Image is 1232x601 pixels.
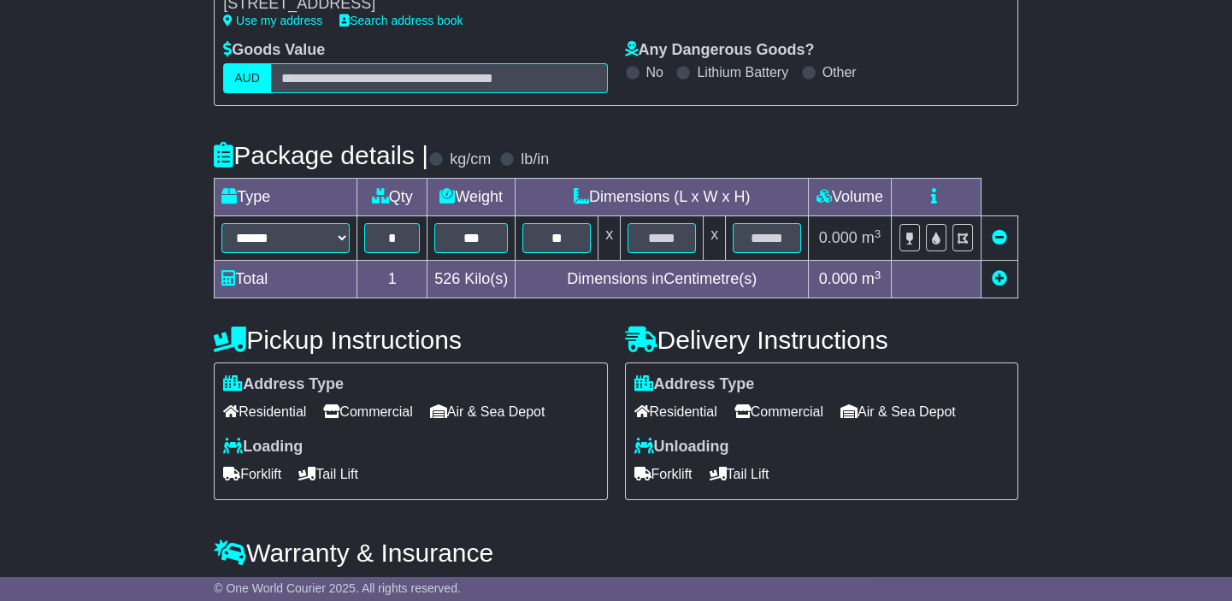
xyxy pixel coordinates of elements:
label: Goods Value [223,41,325,60]
label: Any Dangerous Goods? [625,41,815,60]
span: Commercial [323,398,412,425]
span: m [862,229,881,246]
span: Tail Lift [298,461,358,487]
label: Address Type [634,375,755,394]
td: x [598,216,621,261]
td: Dimensions (L x W x H) [516,179,809,216]
h4: Package details | [214,141,428,169]
label: Address Type [223,375,344,394]
span: 0.000 [819,229,858,246]
label: Other [822,64,857,80]
span: © One World Courier 2025. All rights reserved. [214,581,461,595]
sup: 3 [875,268,881,281]
span: Residential [223,398,306,425]
label: kg/cm [450,150,491,169]
span: 526 [434,270,460,287]
div: All our quotes include a $ FreightSafe warranty. [214,575,1018,594]
label: lb/in [521,150,549,169]
span: Forklift [223,461,281,487]
sup: 3 [875,227,881,240]
td: Total [215,261,357,298]
label: No [646,64,663,80]
span: Forklift [634,461,693,487]
label: Lithium Battery [697,64,788,80]
span: Air & Sea Depot [430,398,545,425]
h4: Delivery Instructions [625,326,1018,354]
td: Volume [809,179,891,216]
span: Tail Lift [710,461,769,487]
label: Loading [223,438,303,457]
td: Qty [357,179,427,216]
a: Add new item [992,270,1007,287]
span: Air & Sea Depot [840,398,956,425]
td: x [704,216,726,261]
label: AUD [223,63,271,93]
a: Use my address [223,14,322,27]
h4: Pickup Instructions [214,326,607,354]
h4: Warranty & Insurance [214,539,1018,567]
label: Unloading [634,438,729,457]
span: m [862,270,881,287]
td: 1 [357,261,427,298]
a: Remove this item [992,229,1007,246]
span: Commercial [734,398,823,425]
span: 0.000 [819,270,858,287]
td: Weight [427,179,516,216]
td: Kilo(s) [427,261,516,298]
td: Dimensions in Centimetre(s) [516,261,809,298]
span: Residential [634,398,717,425]
td: Type [215,179,357,216]
a: Search address book [339,14,463,27]
span: 250 [386,575,412,592]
